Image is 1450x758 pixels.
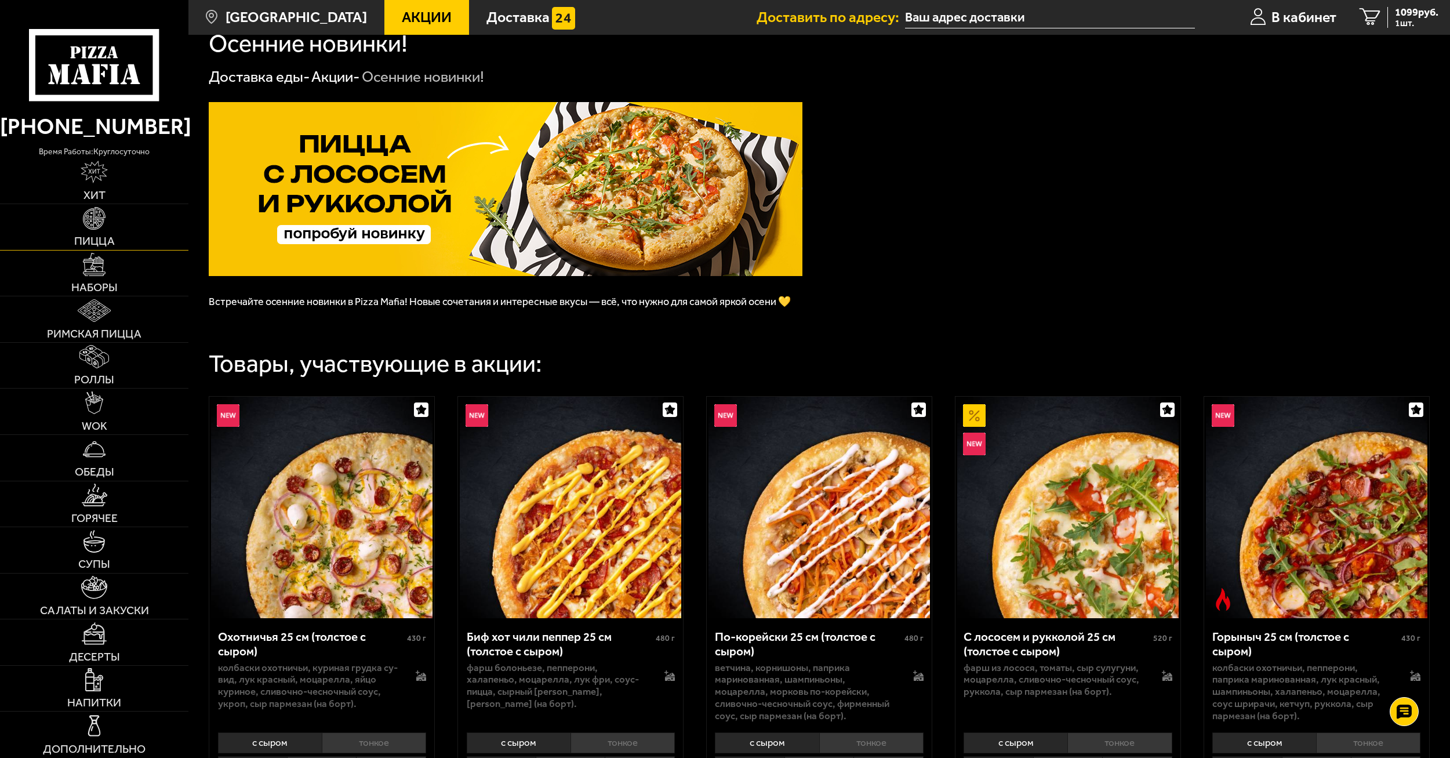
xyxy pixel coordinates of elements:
[209,397,434,618] a: НовинкаОхотничья 25 см (толстое с сыром)
[43,744,146,755] span: Дополнительно
[1212,588,1234,611] img: Острое блюдо
[1395,19,1438,28] span: 1 шт.
[226,10,367,24] span: [GEOGRAPHIC_DATA]
[67,697,121,709] span: Напитки
[218,630,404,659] div: Охотничья 25 см (толстое с сыром)
[69,651,120,663] span: Десерты
[964,662,1146,698] p: фарш из лосося, томаты, сыр сулугуни, моцарелла, сливочно-чесночный соус, руккола, сыр пармезан (...
[1316,732,1420,753] li: тонкое
[218,662,401,710] p: колбаски охотничьи, куриная грудка су-вид, лук красный, моцарелла, яйцо куриное, сливочно-чесночн...
[74,374,114,386] span: Роллы
[467,630,653,659] div: Биф хот чили пеппер 25 см (толстое с сыром)
[83,190,106,201] span: Хит
[715,732,819,753] li: с сыром
[1212,662,1395,722] p: колбаски Охотничьи, пепперони, паприка маринованная, лук красный, шампиньоны, халапеньо, моцарелл...
[1067,732,1172,753] li: тонкое
[1153,633,1172,643] span: 520 г
[708,397,930,618] img: По-корейски 25 см (толстое с сыром)
[209,68,310,86] a: Доставка еды-
[963,433,986,455] img: Новинка
[311,68,359,86] a: Акции-
[819,732,924,753] li: тонкое
[757,10,905,24] span: Доставить по адресу:
[1395,7,1438,17] span: 1099 руб.
[957,397,1179,618] img: С лососем и рукколой 25 см (толстое с сыром)
[82,420,107,432] span: WOK
[1206,397,1427,618] img: Горыныч 25 см (толстое с сыром)
[458,397,683,618] a: НовинкаБиф хот чили пеппер 25 см (толстое с сыром)
[209,295,791,308] span: Встречайте осенние новинки в Pizza Mafia! Новые сочетания и интересные вкусы — всё, что нужно для...
[1401,633,1420,643] span: 430 г
[715,662,897,722] p: ветчина, корнишоны, паприка маринованная, шампиньоны, моцарелла, морковь по-корейски, сливочно-че...
[407,633,426,643] span: 430 г
[486,10,550,24] span: Доставка
[40,605,149,616] span: Салаты и закуски
[963,404,986,427] img: Акционный
[467,662,649,710] p: фарш болоньезе, пепперони, халапеньо, моцарелла, лук фри, соус-пицца, сырный [PERSON_NAME], [PERS...
[466,404,488,427] img: Новинка
[707,397,932,618] a: НовинкаПо-корейски 25 см (толстое с сыром)
[209,352,542,376] div: Товары, участвующие в акции:
[209,32,408,56] h1: Осенние новинки!
[1212,732,1316,753] li: с сыром
[211,397,433,618] img: Охотничья 25 см (толстое с сыром)
[71,513,118,524] span: Горячее
[955,397,1180,618] a: АкционныйНовинкаС лососем и рукколой 25 см (толстое с сыром)
[1212,404,1234,427] img: Новинка
[714,404,737,427] img: Новинка
[74,235,115,247] span: Пицца
[402,10,452,24] span: Акции
[715,630,901,659] div: По-корейски 25 см (толстое с сыром)
[218,732,322,753] li: с сыром
[467,732,570,753] li: с сыром
[460,397,681,618] img: Биф хот чили пеппер 25 см (толстое с сыром)
[75,466,114,478] span: Обеды
[47,328,141,340] span: Римская пицца
[570,732,675,753] li: тонкое
[362,67,484,87] div: Осенние новинки!
[1212,630,1398,659] div: Горыныч 25 см (толстое с сыром)
[78,558,110,570] span: Супы
[964,630,1150,659] div: С лососем и рукколой 25 см (толстое с сыром)
[209,102,802,276] img: 1024x1024
[905,7,1195,28] input: Ваш адрес доставки
[217,404,239,427] img: Новинка
[656,633,675,643] span: 480 г
[552,7,575,30] img: 15daf4d41897b9f0e9f617042186c801.svg
[964,732,1067,753] li: с сыром
[322,732,426,753] li: тонкое
[904,633,924,643] span: 480 г
[1204,397,1429,618] a: НовинкаОстрое блюдоГорыныч 25 см (толстое с сыром)
[71,282,118,293] span: Наборы
[1271,10,1336,24] span: В кабинет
